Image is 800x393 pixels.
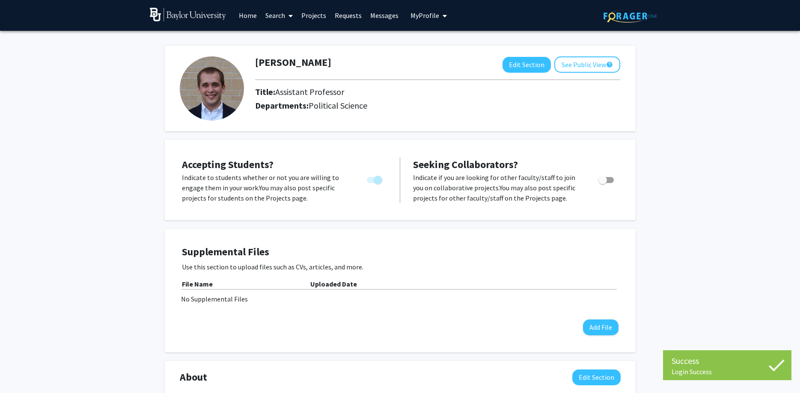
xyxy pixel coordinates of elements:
[309,100,367,111] span: Political Science
[261,0,297,30] a: Search
[150,8,226,21] img: Baylor University Logo
[410,11,439,20] span: My Profile
[672,367,783,376] div: Login Success
[249,100,627,111] h2: Departments:
[182,262,619,272] p: Use this section to upload files such as CVs, articles, and more.
[182,158,274,171] span: Accepting Students?
[255,87,344,97] h2: Title:
[583,319,619,335] button: Add File
[181,294,619,304] div: No Supplemental Files
[330,0,366,30] a: Requests
[235,0,261,30] a: Home
[310,280,357,288] b: Uploaded Date
[366,0,403,30] a: Messages
[554,56,620,73] button: See Public View
[595,172,619,185] div: Toggle
[604,9,657,23] img: ForagerOne Logo
[672,355,783,367] div: Success
[606,59,613,70] mat-icon: help
[180,369,207,385] span: About
[180,56,244,121] img: Profile Picture
[572,369,621,385] button: Edit About
[275,86,344,97] span: Assistant Professor
[182,172,351,203] p: Indicate to students whether or not you are willing to engage them in your work. You may also pos...
[413,158,518,171] span: Seeking Collaborators?
[764,355,794,387] iframe: Chat
[255,56,331,69] h1: [PERSON_NAME]
[182,280,213,288] b: File Name
[297,0,330,30] a: Projects
[503,57,551,73] button: Edit Section
[363,172,387,185] div: Toggle
[363,172,387,185] div: You cannot turn this off while you have active projects.
[413,172,582,203] p: Indicate if you are looking for other faculty/staff to join you on collaborative projects. You ma...
[182,246,619,258] h4: Supplemental Files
